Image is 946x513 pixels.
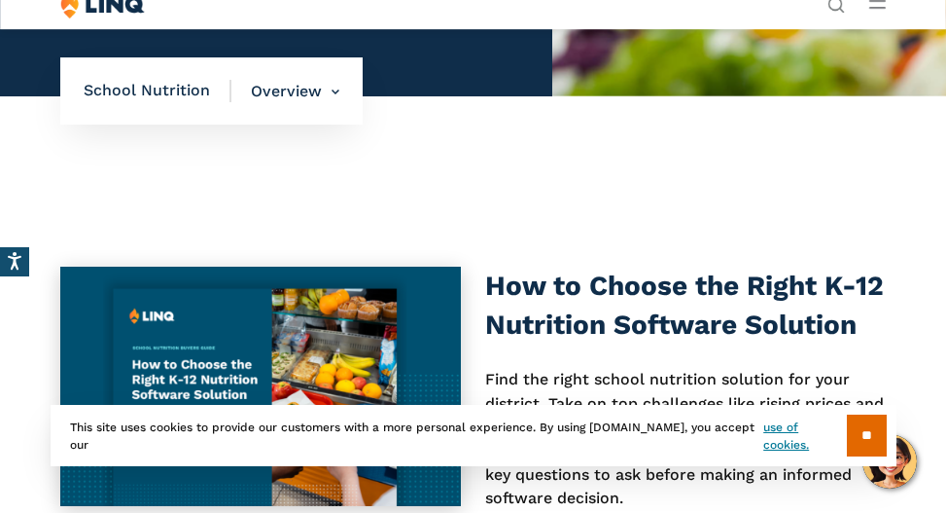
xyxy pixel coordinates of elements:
img: Nutrition Buyers Guide Thumbnail [60,267,461,506]
p: Find the right school nutrition solution for your district. Take on top challenges like rising pr... [485,368,886,510]
h3: How to Choose the Right K-12 Nutrition Software Solution [485,267,886,345]
li: Overview [231,57,339,126]
a: use of cookies. [763,419,846,454]
div: This site uses cookies to provide our customers with a more personal experience. By using [DOMAIN... [51,405,896,466]
span: School Nutrition [84,80,231,101]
